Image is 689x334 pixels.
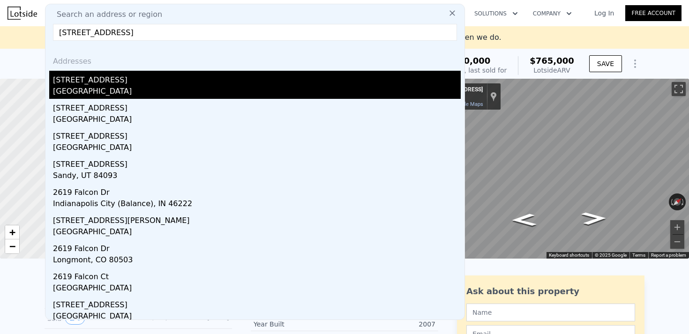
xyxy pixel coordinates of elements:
button: Solutions [467,5,525,22]
button: Reset the view [668,194,686,210]
div: [STREET_ADDRESS] [53,127,461,142]
button: Show Options [626,54,644,73]
div: [GEOGRAPHIC_DATA] [53,311,461,324]
button: Rotate counterclockwise [669,193,674,210]
div: LISTING & SALE HISTORY [45,279,232,289]
a: Zoom in [5,225,19,239]
div: [STREET_ADDRESS] [53,155,461,170]
button: Rotate clockwise [681,193,686,210]
div: [GEOGRAPHIC_DATA] [53,226,461,239]
div: Longmont, CO 80503 [53,254,461,267]
div: Map [429,79,689,259]
div: [STREET_ADDRESS] [53,71,461,86]
span: − [9,240,15,252]
a: Terms (opens in new tab) [632,252,645,258]
a: Report a problem [651,252,686,258]
button: Keyboard shortcuts [549,252,589,259]
span: $770,000 [446,56,491,66]
div: [GEOGRAPHIC_DATA] [53,282,461,296]
div: [GEOGRAPHIC_DATA] [53,86,461,99]
div: Street View [429,79,689,259]
span: © 2025 Google [595,252,627,258]
input: Name [466,304,635,321]
path: Go Northeast, 16th Ave [571,209,617,228]
a: Log In [583,8,625,18]
img: Lotside [7,7,37,20]
div: 2007 [344,319,435,329]
div: [GEOGRAPHIC_DATA] [53,142,461,155]
div: Off Market, last sold for [430,66,507,75]
div: [STREET_ADDRESS] [53,99,461,114]
span: $765,000 [530,56,574,66]
div: 2619 Falcon Dr [53,239,461,254]
button: Company [525,5,579,22]
div: [STREET_ADDRESS] , [US_STATE] , NY 11214 [45,56,228,69]
div: Addresses [49,48,461,71]
button: Zoom in [670,220,684,234]
div: [GEOGRAPHIC_DATA] [53,114,461,127]
a: Show location on map [490,91,497,102]
a: Free Account [625,5,682,21]
button: Zoom out [670,235,684,249]
div: 2619 Falcon Ct [53,267,461,282]
button: Toggle fullscreen view [672,82,686,96]
div: [STREET_ADDRESS][PERSON_NAME] [53,211,461,226]
div: Year Built [254,319,344,329]
span: + [9,226,15,238]
span: Search an address or region [49,9,162,20]
div: Sandy, UT 84093 [53,170,461,183]
div: Indianapolis City (Balance), IN 46222 [53,198,461,211]
div: [STREET_ADDRESS] [53,296,461,311]
input: Enter an address, city, region, neighborhood or zip code [53,24,457,41]
button: SAVE [589,55,622,72]
div: Ask about this property [466,285,635,298]
div: 2619 Falcon Dr [53,183,461,198]
a: Zoom out [5,239,19,253]
path: Go Southwest, 16th Ave [501,211,547,230]
div: Lotside ARV [530,66,574,75]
